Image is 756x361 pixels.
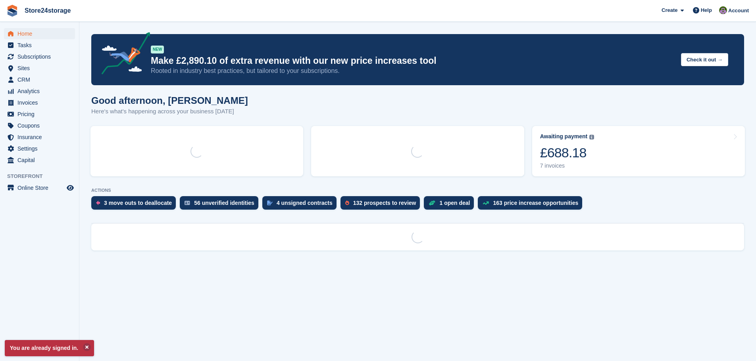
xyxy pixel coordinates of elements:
h1: Good afternoon, [PERSON_NAME] [91,95,248,106]
span: Sites [17,63,65,74]
span: Pricing [17,109,65,120]
button: Check it out → [681,53,728,66]
img: move_outs_to_deallocate_icon-f764333ba52eb49d3ac5e1228854f67142a1ed5810a6f6cc68b1a99e826820c5.svg [96,201,100,205]
img: deal-1b604bf984904fb50ccaf53a9ad4b4a5d6e5aea283cecdc64d6e3604feb123c2.svg [429,200,435,206]
div: 132 prospects to review [353,200,416,206]
a: menu [4,28,75,39]
p: ACTIONS [91,188,744,193]
div: 56 unverified identities [194,200,254,206]
img: contract_signature_icon-13c848040528278c33f63329250d36e43548de30e8caae1d1a13099fd9432cc5.svg [267,201,273,205]
div: NEW [151,46,164,53]
a: menu [4,120,75,131]
img: verify_identity-adf6edd0f0f0b5bbfe63781bf79b02c33cf7c696d77639b501bdc392416b5a36.svg [185,201,190,205]
a: Awaiting payment £688.18 7 invoices [532,126,745,176]
p: Here's what's happening across your business [DATE] [91,107,248,116]
span: Capital [17,155,65,166]
span: Online Store [17,182,65,193]
a: menu [4,143,75,154]
a: menu [4,86,75,97]
div: Awaiting payment [540,133,588,140]
a: 3 move outs to deallocate [91,196,180,214]
a: 56 unverified identities [180,196,262,214]
p: Rooted in industry best practices, but tailored to your subscriptions. [151,67,675,75]
a: menu [4,63,75,74]
a: menu [4,132,75,143]
span: Insurance [17,132,65,143]
a: 4 unsigned contracts [262,196,340,214]
p: You are already signed in. [5,340,94,356]
div: 7 invoices [540,162,594,169]
span: Create [662,6,677,14]
span: Analytics [17,86,65,97]
div: £688.18 [540,145,594,161]
p: Make £2,890.10 of extra revenue with our new price increases tool [151,55,675,67]
div: 163 price increase opportunities [493,200,578,206]
a: menu [4,155,75,166]
img: icon-info-grey-7440780725fd019a000dd9b08b2336e03edf1995a4989e88bcd33f0948082b44.svg [589,135,594,139]
span: Account [728,7,749,15]
a: menu [4,40,75,51]
a: Store24storage [21,4,74,17]
a: menu [4,109,75,120]
a: menu [4,51,75,62]
span: Subscriptions [17,51,65,62]
a: 1 open deal [424,196,478,214]
div: 4 unsigned contracts [277,200,333,206]
a: Preview store [65,183,75,193]
span: Coupons [17,120,65,131]
img: stora-icon-8386f47178a22dfd0bd8f6a31ec36ba5ce8667c1dd55bd0f319d3a0aa187defe.svg [6,5,18,17]
img: price-adjustments-announcement-icon-8257ccfd72463d97f412b2fc003d46551f7dbcb40ab6d574587a9cd5c0d94... [95,32,150,77]
a: menu [4,97,75,108]
span: Storefront [7,172,79,180]
div: 1 open deal [439,200,470,206]
img: price_increase_opportunities-93ffe204e8149a01c8c9dc8f82e8f89637d9d84a8eef4429ea346261dce0b2c0.svg [483,201,489,205]
img: prospect-51fa495bee0391a8d652442698ab0144808aea92771e9ea1ae160a38d050c398.svg [345,201,349,205]
span: Settings [17,143,65,154]
a: menu [4,182,75,193]
span: CRM [17,74,65,85]
a: 163 price increase opportunities [478,196,586,214]
a: menu [4,74,75,85]
span: Help [701,6,712,14]
span: Home [17,28,65,39]
span: Invoices [17,97,65,108]
img: Jane Welch [719,6,727,14]
div: 3 move outs to deallocate [104,200,172,206]
span: Tasks [17,40,65,51]
a: 132 prospects to review [340,196,424,214]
